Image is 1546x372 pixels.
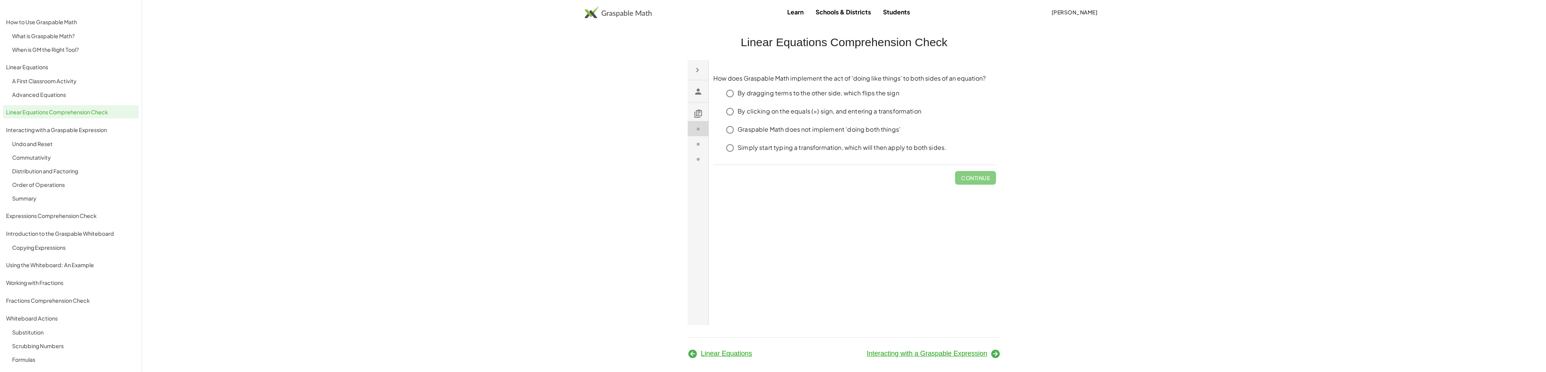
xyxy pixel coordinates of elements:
[50,47,234,56] p: By clicking on the equals (=) sign, and entering a transformation
[1051,9,1097,16] span: [PERSON_NAME]
[1045,5,1104,19] button: [PERSON_NAME]
[781,5,809,19] a: Learn
[3,15,139,28] a: How to Use Graspable Math
[6,17,136,26] div: How to Use Graspable Math
[12,194,136,203] div: Summary
[701,350,752,357] span: Linear Equations
[12,243,136,252] div: Copying Expressions
[3,105,139,118] a: Linear Equations Comprehension Check
[6,64,15,73] i: Task not started.
[6,27,15,36] i: Guest
[50,65,213,74] p: Graspable Math does not implement 'doing both things'
[12,153,136,162] div: Commutativity
[3,227,139,240] a: Introduction to the Graspable Whiteboard
[12,139,136,148] div: Undo and Reset
[6,62,136,72] div: Linear Equations
[6,211,136,220] div: Expressions Comprehension Check
[12,31,136,40] div: What is Graspable Math?
[6,107,136,117] div: Linear Equations Comprehension Check
[6,79,15,89] i: Task not started.
[3,209,139,222] a: Expressions Comprehension Check
[6,260,136,269] div: Using the Whiteboard: An Example
[688,34,1000,51] h2: Linear Equations Comprehension Check
[3,60,139,73] a: Linear Equations
[3,258,139,271] a: Using the Whiteboard: An Example
[6,296,136,305] div: Fractions Comprehension Check
[6,95,15,104] i: Task not started.
[867,350,1000,357] a: Interacting with a Graspable Expression
[6,278,136,287] div: Working with Fractions
[688,350,752,357] a: Linear Equations
[12,76,136,86] div: A First Classroom Activity
[809,5,877,19] a: Schools & Districts
[3,294,139,307] a: Fractions Comprehension Check
[6,314,136,323] div: Whiteboard Actions
[12,90,136,99] div: Advanced Equations
[877,5,916,19] a: Students
[12,45,136,54] div: When is GM the Right Tool?
[6,229,136,238] div: Introduction to the Graspable Whiteboard
[12,328,136,337] div: Substitution
[26,14,308,23] p: How does Graspable Math implement the act of 'doing like things' to both sides of an equation?
[12,180,136,189] div: Order of Operations
[3,276,139,289] a: Working with Fractions
[50,29,212,37] p: By dragging terms to the other side, which flips the sign
[6,125,136,134] div: Interacting with a Graspable Expression
[12,355,136,364] div: Formulas
[12,341,136,350] div: Scrubbing Numbers
[3,311,139,325] a: Whiteboard Actions
[12,167,136,176] div: Distribution and Factoring
[3,123,139,136] a: Interacting with a Graspable Expression
[50,83,259,92] p: Simply start typing a transformation, which will then apply to both sides.
[867,350,987,357] span: Interacting with a Graspable Expression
